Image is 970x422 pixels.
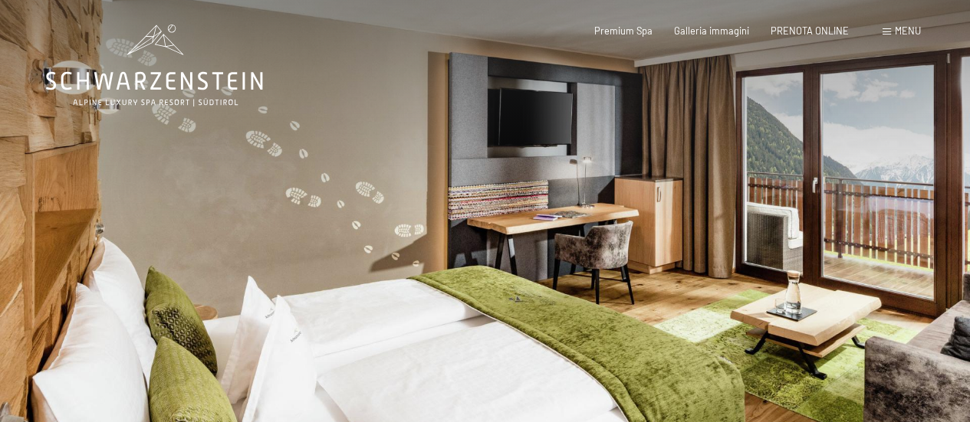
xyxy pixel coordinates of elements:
[895,25,921,37] span: Menu
[594,25,653,37] a: Premium Spa
[771,25,849,37] a: PRENOTA ONLINE
[674,25,749,37] a: Galleria immagini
